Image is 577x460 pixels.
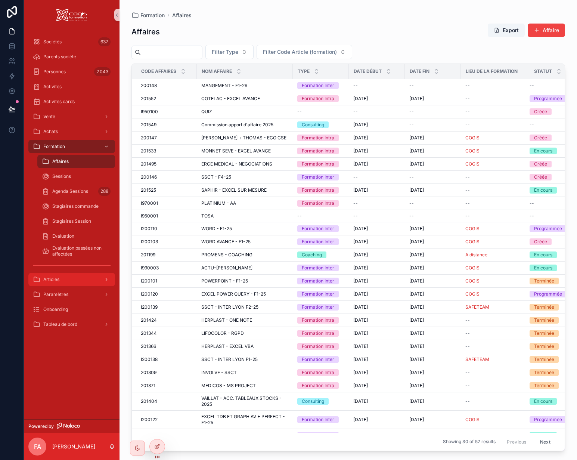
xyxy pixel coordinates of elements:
[353,187,368,193] span: [DATE]
[465,252,487,258] a: A distance
[353,226,368,232] span: [DATE]
[409,122,456,128] a: --
[141,252,155,258] span: 201199
[353,226,400,232] a: [DATE]
[141,213,192,219] a: I950001
[141,122,192,128] a: 201549
[201,148,271,154] span: MONNET SEVE - EXCEL AVANCE
[465,161,480,167] a: COGIS
[465,291,480,297] a: COGIS
[302,82,334,89] div: Formation Inter
[465,174,525,180] a: --
[353,213,400,219] a: --
[141,148,156,154] span: 201533
[297,161,344,167] a: Formation Intra
[465,122,525,128] a: --
[465,291,525,297] a: COGIS
[534,225,562,232] div: Programmée
[353,265,368,271] span: [DATE]
[528,24,565,37] button: Affaire
[353,174,358,180] span: --
[465,239,480,245] a: COGIS
[172,12,192,19] a: Affaires
[201,265,288,271] a: ACTU-[PERSON_NAME]
[465,278,525,284] a: COGIS
[43,291,68,297] span: Paramètres
[28,288,115,301] a: Paramètres
[257,45,352,59] button: Select Button
[302,278,334,284] div: Formation Inter
[465,83,525,89] a: --
[141,109,158,115] span: I950100
[43,54,76,60] span: Parents société
[302,95,334,102] div: Formation Intra
[201,226,288,232] a: WORD - F1-25
[534,291,562,297] div: Programmée
[409,252,456,258] a: [DATE]
[302,225,334,232] div: Formation Inter
[530,213,534,219] span: --
[201,252,288,258] a: PROMENS - COACHING
[141,122,156,128] span: 201549
[353,278,400,284] a: [DATE]
[409,213,456,219] a: --
[297,95,344,102] a: Formation Intra
[52,173,71,179] span: Sessions
[353,213,358,219] span: --
[353,83,358,89] span: --
[201,122,288,128] a: Commission apport d'affaire 2025
[28,65,115,78] a: Personnes2 043
[465,226,525,232] a: COGIS
[465,278,480,284] a: COGIS
[141,174,192,180] a: 200146
[409,226,424,232] span: [DATE]
[465,226,480,232] span: COGIS
[409,239,424,245] span: [DATE]
[28,273,115,286] a: Articles
[409,213,414,219] span: --
[409,187,424,193] span: [DATE]
[409,96,456,102] a: [DATE]
[353,135,400,141] a: [DATE]
[201,265,252,271] span: ACTU-[PERSON_NAME]
[534,251,552,258] div: En cours
[353,200,358,206] span: --
[465,148,525,154] a: COGIS
[530,122,534,128] span: --
[409,135,424,141] span: [DATE]
[534,95,562,102] div: Programmée
[353,148,368,154] span: [DATE]
[28,35,115,49] a: Sociétés637
[353,83,400,89] a: --
[297,200,344,207] a: Formation Intra
[297,174,344,180] a: Formation Inter
[465,174,470,180] span: --
[52,245,108,257] span: Evaluation passées non affectées
[201,148,288,154] a: MONNET SEVE - EXCEL AVANCE
[353,252,400,258] a: [DATE]
[409,109,414,115] span: --
[141,291,158,297] span: I200120
[409,265,424,271] span: [DATE]
[353,96,368,102] span: [DATE]
[28,80,115,93] a: Activités
[302,304,334,311] div: Formation Inter
[201,213,288,219] a: TOSA
[465,135,525,141] a: COGIS
[212,48,238,56] span: Filter Type
[297,82,344,89] a: Formation Inter
[409,148,424,154] span: [DATE]
[465,265,480,271] a: COGIS
[201,200,236,206] span: PLATINIUM - AA
[141,265,159,271] span: I990003
[141,187,156,193] span: 201525
[353,278,368,284] span: [DATE]
[141,291,192,297] a: I200120
[201,187,288,193] a: SAPHIR - EXCEL SUR MESURE
[141,135,157,141] span: 200147
[297,238,344,245] a: Formation Inter
[141,252,192,258] a: 201199
[302,238,334,245] div: Formation Inter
